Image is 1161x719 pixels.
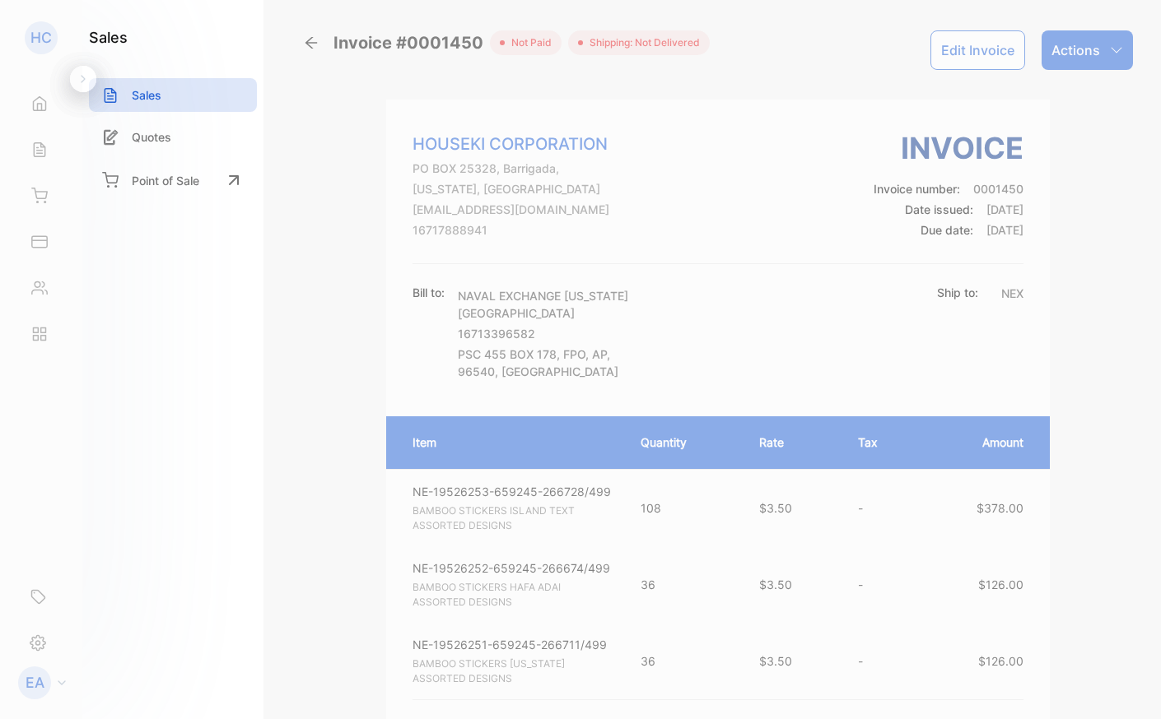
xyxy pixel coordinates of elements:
span: Invoice #0001450 [333,30,490,55]
p: 16713396582 [458,325,647,342]
span: $126.00 [978,578,1023,591]
p: BAMBOO STICKERS HAFA ADAI ASSORTED DESIGNS [413,580,611,610]
p: Amount [937,434,1023,451]
span: not paid [505,35,552,50]
a: Sales [89,78,257,112]
span: $3.50 [759,501,792,515]
p: BAMBOO STICKERS [US_STATE] ASSORTED DESIGNS [413,656,611,686]
span: Invoice number: [874,182,960,196]
span: NEX [1001,286,1023,300]
p: Point of Sale [132,172,199,189]
p: 16717888941 [413,221,609,239]
span: [DATE] [986,223,1023,237]
p: Rate [759,434,825,451]
p: HC [30,27,52,49]
span: Date issued: [905,202,973,216]
p: 36 [641,652,726,670]
span: $126.00 [978,654,1023,668]
h1: sales [89,26,128,49]
p: EA [26,672,44,693]
span: $378.00 [977,501,1023,515]
span: , FPO, AP [557,347,607,361]
p: - [858,499,904,517]
a: Point of Sale [89,162,257,198]
p: BAMBOO STICKERS ISLAND TEXT ASSORTED DESIGNS [413,503,611,533]
p: - [858,652,904,670]
p: Actions [1051,40,1100,60]
p: NE-19526253-659245-266728/499 [413,483,611,500]
p: PO BOX 25328, Barrigada, [413,160,609,177]
p: - [858,576,904,593]
span: $3.50 [759,654,792,668]
button: Actions [1042,30,1133,70]
span: PSC 455 BOX 178 [458,347,557,361]
p: Bill to: [413,284,445,301]
p: NAVAL EXCHANGE [US_STATE][GEOGRAPHIC_DATA] [458,287,647,322]
h3: Invoice [874,126,1023,170]
span: $3.50 [759,578,792,591]
p: 108 [641,499,726,517]
p: Sales [132,86,161,104]
p: [EMAIL_ADDRESS][DOMAIN_NAME] [413,201,609,218]
p: Item [413,434,608,451]
span: Shipping: Not Delivered [583,35,700,50]
span: Due date: [921,223,973,237]
p: Ship to: [937,284,978,301]
p: NE-19526251-659245-266711/499 [413,636,611,653]
p: Quantity [641,434,726,451]
p: 36 [641,576,726,593]
p: [US_STATE], [GEOGRAPHIC_DATA] [413,180,609,197]
span: 0001450 [973,182,1023,196]
span: , [GEOGRAPHIC_DATA] [495,364,618,378]
a: Quotes [89,120,257,154]
p: NE-19526252-659245-266674/499 [413,559,611,577]
span: [DATE] [986,202,1023,216]
p: Tax [858,434,904,451]
p: Quotes [132,128,171,146]
button: Edit Invoice [930,30,1025,70]
p: HOUSEKI CORPORATION [413,132,609,156]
